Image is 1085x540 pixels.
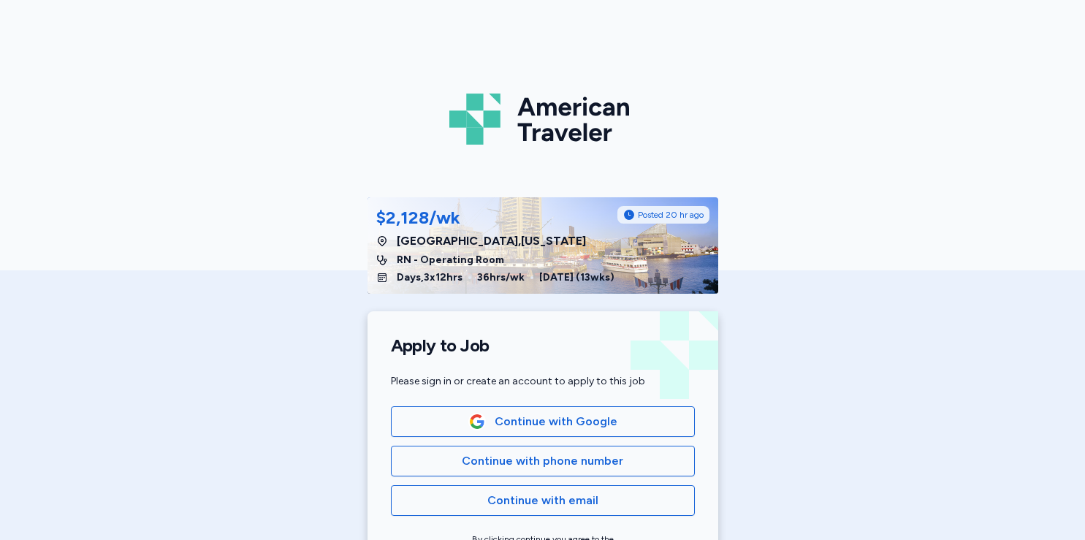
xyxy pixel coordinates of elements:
[397,253,504,267] span: RN - Operating Room
[462,452,623,470] span: Continue with phone number
[391,374,695,389] div: Please sign in or create an account to apply to this job
[391,485,695,516] button: Continue with email
[477,270,525,285] span: 36 hrs/wk
[397,232,586,250] span: [GEOGRAPHIC_DATA] , [US_STATE]
[376,206,460,229] div: $2,128/wk
[397,270,462,285] span: Days , 3 x 12 hrs
[638,209,704,221] span: Posted 20 hr ago
[469,414,485,430] img: Google Logo
[487,492,598,509] span: Continue with email
[391,335,695,357] h1: Apply to Job
[391,406,695,437] button: Google LogoContinue with Google
[495,413,617,430] span: Continue with Google
[449,88,636,151] img: Logo
[539,270,614,285] span: [DATE] ( 13 wks)
[391,446,695,476] button: Continue with phone number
